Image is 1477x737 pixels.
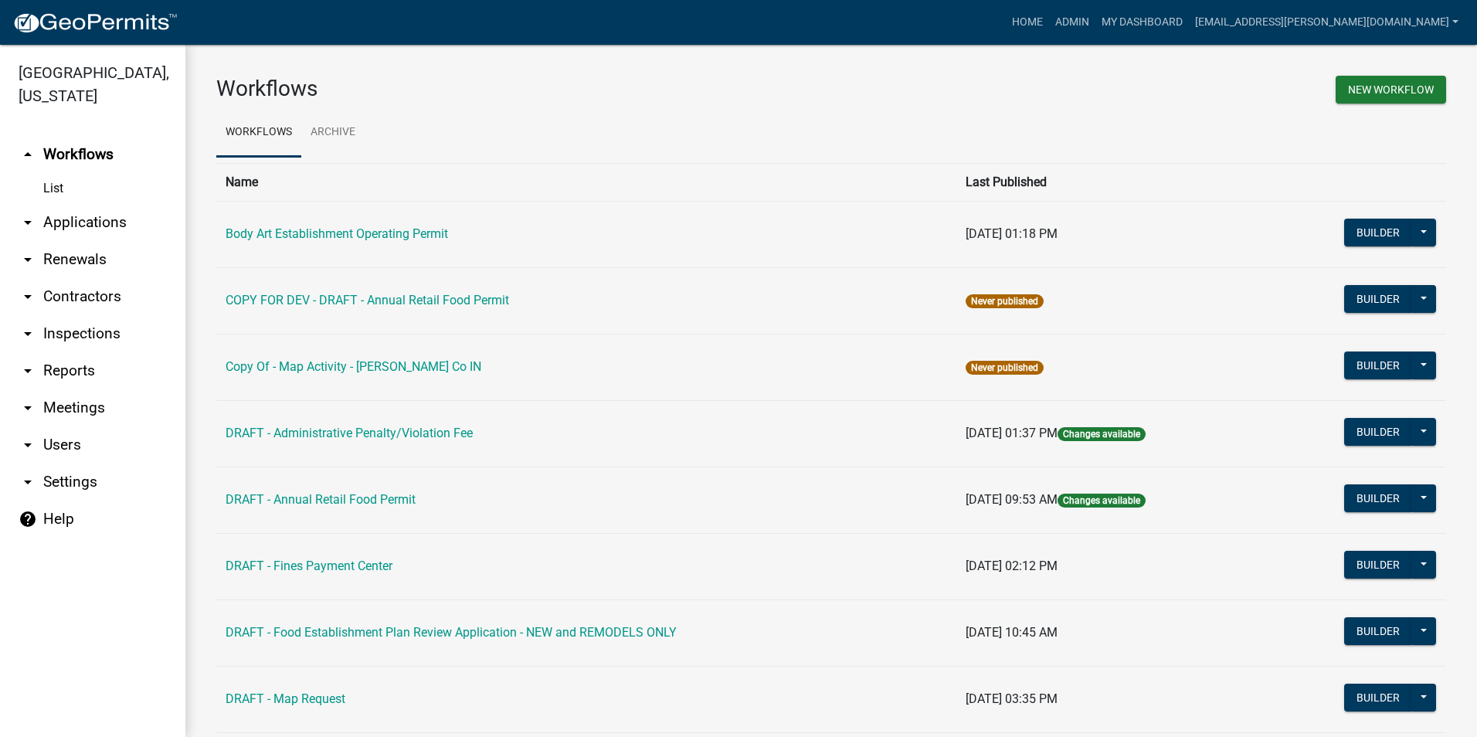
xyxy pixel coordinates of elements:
[226,625,677,640] a: DRAFT - Food Establishment Plan Review Application - NEW and REMODELS ONLY
[966,361,1044,375] span: Never published
[1344,418,1412,446] button: Builder
[1006,8,1049,37] a: Home
[19,213,37,232] i: arrow_drop_down
[226,691,345,706] a: DRAFT - Map Request
[226,559,392,573] a: DRAFT - Fines Payment Center
[216,76,820,102] h3: Workflows
[966,625,1058,640] span: [DATE] 10:45 AM
[19,287,37,306] i: arrow_drop_down
[216,108,301,158] a: Workflows
[966,426,1058,440] span: [DATE] 01:37 PM
[301,108,365,158] a: Archive
[19,324,37,343] i: arrow_drop_down
[966,492,1058,507] span: [DATE] 09:53 AM
[1344,617,1412,645] button: Builder
[19,399,37,417] i: arrow_drop_down
[966,294,1044,308] span: Never published
[19,362,37,380] i: arrow_drop_down
[1344,219,1412,246] button: Builder
[956,163,1270,201] th: Last Published
[966,226,1058,241] span: [DATE] 01:18 PM
[1095,8,1189,37] a: My Dashboard
[216,163,956,201] th: Name
[1058,427,1146,441] span: Changes available
[19,510,37,528] i: help
[1344,684,1412,712] button: Builder
[226,426,473,440] a: DRAFT - Administrative Penalty/Violation Fee
[1049,8,1095,37] a: Admin
[966,559,1058,573] span: [DATE] 02:12 PM
[1058,494,1146,508] span: Changes available
[1344,484,1412,512] button: Builder
[226,226,448,241] a: Body Art Establishment Operating Permit
[1344,352,1412,379] button: Builder
[19,473,37,491] i: arrow_drop_down
[1344,285,1412,313] button: Builder
[966,691,1058,706] span: [DATE] 03:35 PM
[1344,551,1412,579] button: Builder
[226,492,416,507] a: DRAFT - Annual Retail Food Permit
[1336,76,1446,104] button: New Workflow
[1189,8,1465,37] a: [EMAIL_ADDRESS][PERSON_NAME][DOMAIN_NAME]
[226,359,481,374] a: Copy Of - Map Activity - [PERSON_NAME] Co IN
[226,293,509,307] a: COPY FOR DEV - DRAFT - Annual Retail Food Permit
[19,145,37,164] i: arrow_drop_up
[19,436,37,454] i: arrow_drop_down
[19,250,37,269] i: arrow_drop_down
